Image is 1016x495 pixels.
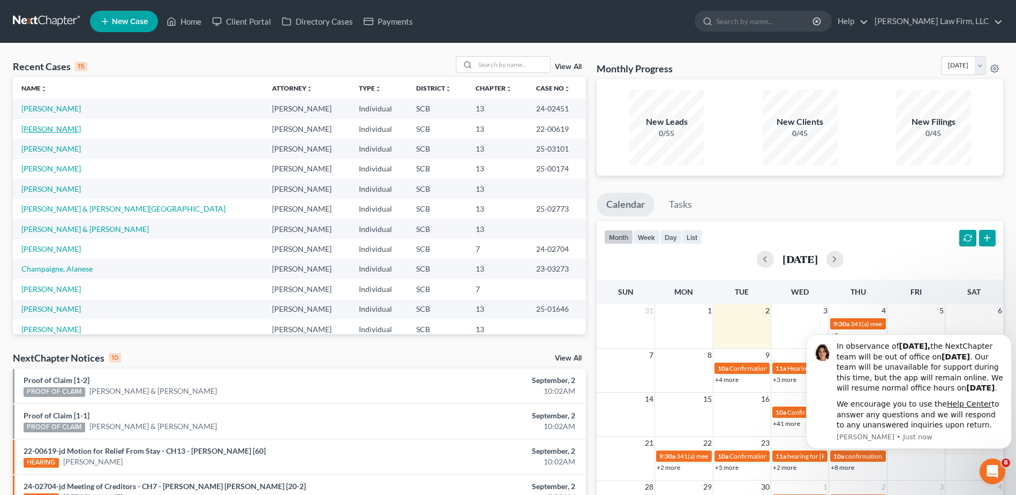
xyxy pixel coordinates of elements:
[729,364,851,372] span: Confirmation hearing for [PERSON_NAME]
[398,410,575,421] div: September, 2
[467,259,528,279] td: 13
[264,279,350,299] td: [PERSON_NAME]
[648,349,654,362] span: 7
[528,199,586,219] td: 25-02773
[760,393,771,406] span: 16
[408,299,467,319] td: SCB
[350,219,408,239] td: Individual
[528,139,586,159] td: 25-03101
[629,116,704,128] div: New Leads
[773,376,796,384] a: +3 more
[272,84,313,92] a: Attorneyunfold_more
[706,304,713,317] span: 1
[350,139,408,159] td: Individual
[350,239,408,259] td: Individual
[264,199,350,219] td: [PERSON_NAME]
[21,284,81,294] a: [PERSON_NAME]
[63,456,123,467] a: [PERSON_NAME]
[408,119,467,139] td: SCB
[880,481,887,493] span: 2
[398,421,575,432] div: 10:02AM
[659,452,675,460] span: 9:30a
[398,446,575,456] div: September, 2
[938,481,945,493] span: 3
[398,481,575,492] div: September, 2
[467,279,528,299] td: 7
[21,84,47,92] a: Nameunfold_more
[358,12,418,31] a: Payments
[467,299,528,319] td: 13
[760,481,771,493] span: 30
[24,458,59,468] div: HEARING
[896,128,971,139] div: 0/45
[350,259,408,279] td: Individual
[408,259,467,279] td: SCB
[776,364,786,372] span: 11a
[644,437,654,449] span: 21
[644,393,654,406] span: 14
[408,279,467,299] td: SCB
[350,159,408,179] td: Individual
[207,12,276,31] a: Client Portal
[21,264,93,273] a: Champaigne, Alanese
[21,184,81,193] a: [PERSON_NAME]
[89,421,217,432] a: [PERSON_NAME] & [PERSON_NAME]
[776,408,786,416] span: 10a
[845,452,966,460] span: confirmation hearing for [PERSON_NAME]
[997,481,1003,493] span: 4
[467,239,528,259] td: 7
[21,164,81,173] a: [PERSON_NAME]
[408,199,467,219] td: SCB
[618,287,634,296] span: Sun
[161,12,207,31] a: Home
[764,349,771,362] span: 9
[350,99,408,118] td: Individual
[644,304,654,317] span: 31
[112,18,148,26] span: New Case
[264,159,350,179] td: [PERSON_NAME]
[506,86,512,92] i: unfold_more
[644,481,654,493] span: 28
[536,84,570,92] a: Case Nounfold_more
[24,482,306,491] a: 24-02704-jd Meeting of Creditors - CH7 - [PERSON_NAME] [PERSON_NAME] [20-2]
[659,193,702,216] a: Tasks
[350,299,408,319] td: Individual
[264,139,350,159] td: [PERSON_NAME]
[787,408,910,416] span: Confirmation Hearing for [PERSON_NAME]
[467,159,528,179] td: 13
[763,128,838,139] div: 0/45
[21,104,81,113] a: [PERSON_NAME]
[760,437,771,449] span: 23
[21,244,81,253] a: [PERSON_NAME]
[408,219,467,239] td: SCB
[980,459,1005,484] iframe: Intercom live chat
[276,12,358,31] a: Directory Cases
[880,304,887,317] span: 4
[476,84,512,92] a: Chapterunfold_more
[787,452,870,460] span: hearing for [PERSON_NAME]
[997,304,1003,317] span: 6
[773,419,800,427] a: +41 more
[264,219,350,239] td: [PERSON_NAME]
[833,452,844,460] span: 10a
[13,351,121,364] div: NextChapter Notices
[398,456,575,467] div: 10:02AM
[851,287,866,296] span: Thu
[21,325,81,334] a: [PERSON_NAME]
[408,139,467,159] td: SCB
[629,128,704,139] div: 0/55
[75,62,87,71] div: 15
[350,199,408,219] td: Individual
[408,99,467,118] td: SCB
[21,204,225,213] a: [PERSON_NAME] & [PERSON_NAME][GEOGRAPHIC_DATA]
[264,119,350,139] td: [PERSON_NAME]
[718,452,728,460] span: 10a
[1002,459,1010,467] span: 8
[350,279,408,299] td: Individual
[938,304,945,317] span: 5
[375,86,381,92] i: unfold_more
